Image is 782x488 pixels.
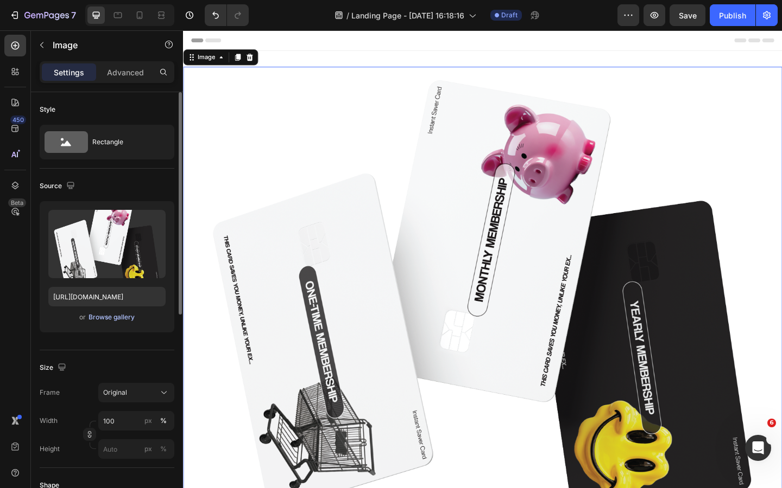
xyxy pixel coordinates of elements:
span: Save [679,11,697,20]
p: Advanced [107,67,144,78]
div: 450 [10,115,26,124]
iframe: Design area [183,30,782,488]
div: px [144,416,152,426]
iframe: Intercom live chat [745,435,771,461]
div: % [160,416,167,426]
button: px [157,414,170,427]
span: Landing Page - [DATE] 16:18:16 [351,10,464,21]
span: / [346,10,349,21]
input: px% [98,411,174,431]
div: Browse gallery [89,312,135,322]
span: Original [103,388,127,397]
input: https://example.com/image.jpg [48,287,166,306]
span: Draft [501,10,518,20]
button: % [142,414,155,427]
button: 7 [4,4,81,26]
label: Height [40,444,60,454]
span: or [79,311,86,324]
div: Beta [8,198,26,207]
p: Image [53,38,145,52]
button: Publish [710,4,755,26]
button: px [157,442,170,455]
button: Browse gallery [88,312,135,323]
img: preview-image [48,210,166,278]
div: Rectangle [92,130,159,155]
p: 7 [71,9,76,22]
span: 6 [767,419,776,427]
label: Frame [40,388,60,397]
button: Original [98,383,174,402]
div: Undo/Redo [205,4,249,26]
p: Settings [54,67,84,78]
label: Width [40,416,58,426]
div: Size [40,361,68,375]
button: % [142,442,155,455]
div: % [160,444,167,454]
input: px% [98,439,174,459]
div: Source [40,179,77,194]
div: Style [40,105,55,114]
button: Save [670,4,705,26]
div: px [144,444,152,454]
div: Publish [719,10,746,21]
